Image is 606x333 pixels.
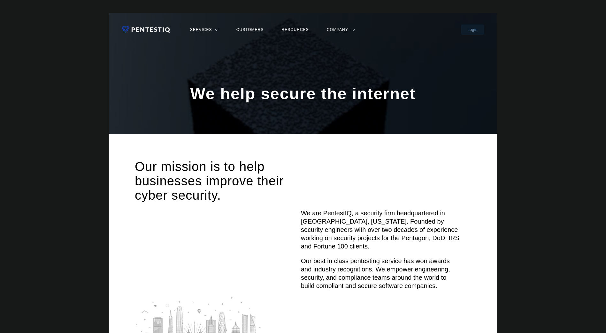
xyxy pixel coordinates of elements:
a: Resources [280,26,311,34]
p: We are PentestIQ, a security firm headquartered in [GEOGRAPHIC_DATA], [US_STATE]. Founded by secu... [301,209,461,250]
a: Customers [234,26,265,34]
a: Login [461,25,484,35]
h1: We help secure the internet [122,85,484,103]
p: Our best in class pentesting service has won awards and industry recognitions. We empower enginee... [301,257,461,290]
a: Services [188,26,220,34]
a: Company [325,26,357,34]
h1: Our mission is to help businesses improve their cyber security. [135,159,295,203]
